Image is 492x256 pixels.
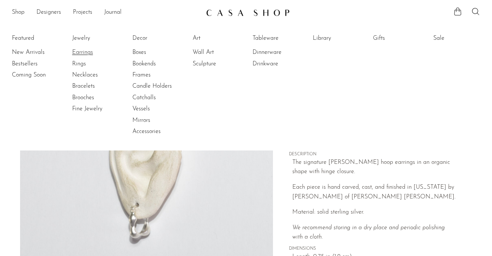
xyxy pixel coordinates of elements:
a: Mirrors [132,116,188,124]
p: Each piece is hand carved, cast, and finished in [US_STATE] by [PERSON_NAME] of [PERSON_NAME] [PE... [292,183,456,202]
a: Candle Holders [132,82,188,90]
a: Art [193,34,248,42]
i: We recommend storing in a dry place and periodic polishing with a cloth. [292,225,445,240]
ul: NEW HEADER MENU [12,6,200,19]
a: Fine Jewelry [72,105,128,113]
a: Wall Art [193,48,248,56]
a: Journal [104,8,122,17]
ul: Sale [433,33,489,47]
ul: Library [313,33,369,47]
ul: Decor [132,33,188,137]
a: Bracelets [72,82,128,90]
ul: Art [193,33,248,69]
ul: Featured [12,47,68,81]
p: Material: solid sterling silver. [292,208,456,217]
a: Coming Soon [12,71,68,79]
a: Vessels [132,105,188,113]
a: New Arrivals [12,48,68,56]
nav: Desktop navigation [12,6,200,19]
a: Tableware [253,34,308,42]
a: Library [313,34,369,42]
a: Necklaces [72,71,128,79]
a: Bestsellers [12,60,68,68]
span: DIMENSIONS [289,246,456,252]
a: Projects [73,8,92,17]
ul: Jewelry [72,33,128,115]
a: Boxes [132,48,188,56]
a: Bookends [132,60,188,68]
span: The signature [PERSON_NAME] hoop earrings in an organic shape with hinge closure. [292,159,450,175]
span: DESCRIPTION [289,151,456,158]
a: Catchalls [132,94,188,102]
a: Sculpture [193,60,248,68]
a: Brooches [72,94,128,102]
a: Drinkware [253,60,308,68]
a: Sale [433,34,489,42]
ul: Gifts [373,33,429,47]
a: Jewelry [72,34,128,42]
a: Gifts [373,34,429,42]
a: Designers [36,8,61,17]
a: Decor [132,34,188,42]
a: Rings [72,60,128,68]
ul: Tableware [253,33,308,69]
a: Dinnerware [253,48,308,56]
a: Shop [12,8,25,17]
a: Accessories [132,127,188,136]
a: Earrings [72,48,128,56]
a: Frames [132,71,188,79]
